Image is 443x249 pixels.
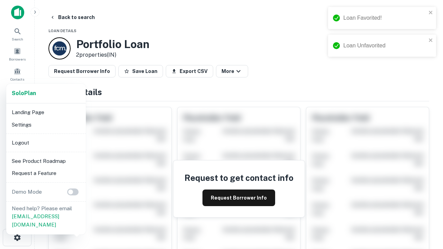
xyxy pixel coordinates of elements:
div: Loan Unfavorited [343,41,426,50]
p: Need help? Please email [12,204,80,229]
div: Loan Favorited! [343,14,426,22]
a: SoloPlan [12,89,36,98]
strong: Solo Plan [12,90,36,96]
li: Request a Feature [9,167,83,179]
p: Demo Mode [9,188,45,196]
a: [EMAIL_ADDRESS][DOMAIN_NAME] [12,213,59,228]
button: close [428,10,433,16]
li: Settings [9,119,83,131]
iframe: Chat Widget [408,172,443,205]
button: close [428,37,433,44]
li: See Product Roadmap [9,155,83,167]
li: Logout [9,137,83,149]
li: Landing Page [9,106,83,119]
